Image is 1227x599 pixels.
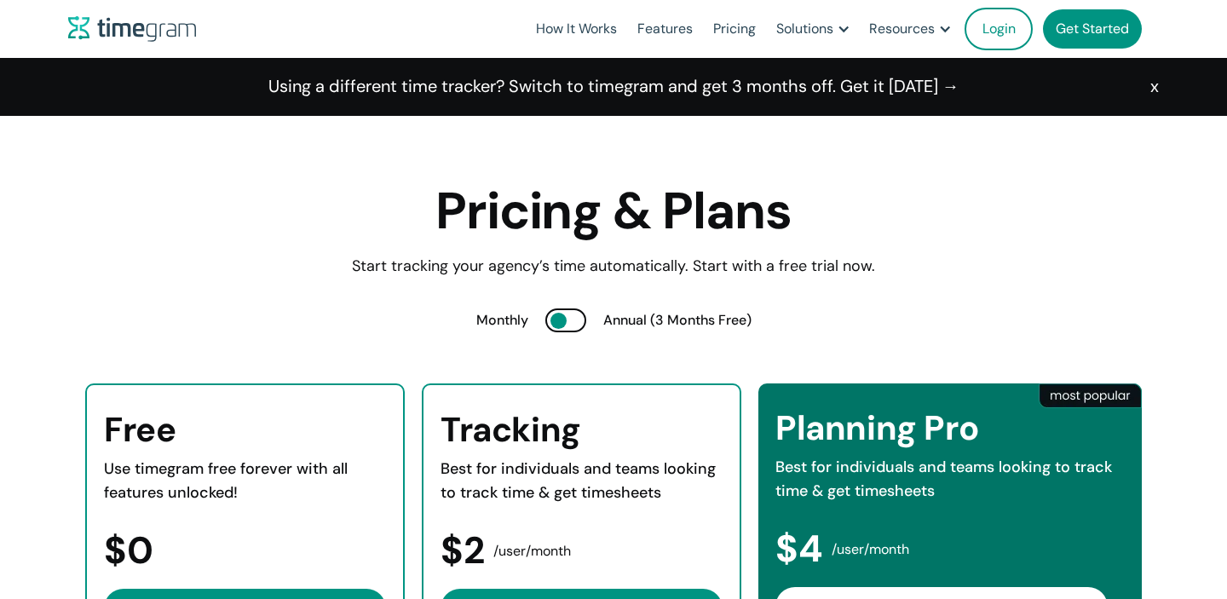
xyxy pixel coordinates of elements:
a: Login [965,8,1033,50]
div: Best for individuals and teams looking to track time & get timesheets [775,456,1125,504]
a: Using a different time tracker? Switch to timegram and get 3 months off. Get it [DATE] → [268,75,959,99]
div: x [1150,75,1159,99]
div: Annual (3 Months Free) [603,308,752,332]
div: Solutions [776,17,833,41]
span: /user/month [832,538,909,562]
div: $0 [104,539,386,563]
h3: Tracking [441,411,723,449]
div: Best for individuals and teams looking to track time & get timesheets [441,458,723,505]
a: Get Started [1043,9,1142,49]
div: Use timegram free forever with all features unlocked! [104,458,386,505]
div: Resources [869,17,935,41]
span: /user/month [493,539,571,563]
h1: Pricing & Plans [213,184,1014,239]
h3: Planning Pro [775,409,1125,447]
div: $2 [441,539,723,563]
h3: Free [104,411,386,449]
div: Start tracking your agency’s time automatically. Start with a free trial now. [213,255,1014,279]
div: Monthly [476,308,528,332]
div: $4 [775,538,1125,562]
